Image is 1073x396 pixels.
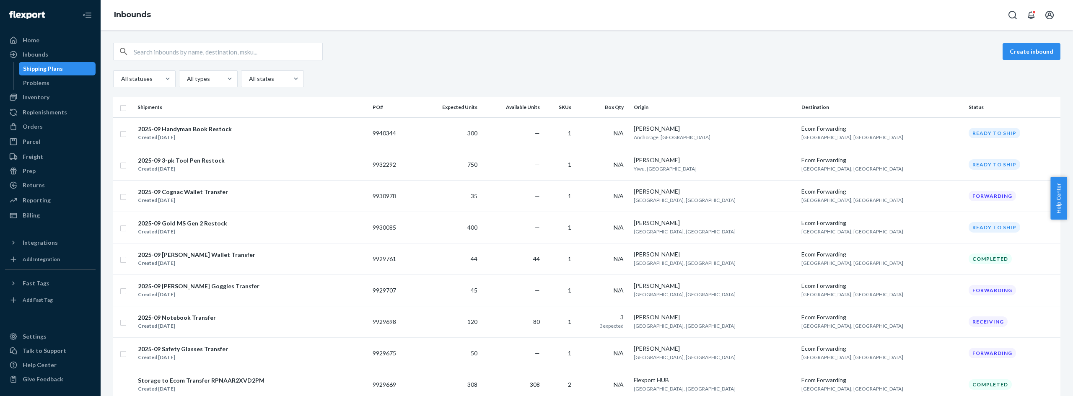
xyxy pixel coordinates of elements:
button: Fast Tags [5,277,96,290]
span: [GEOGRAPHIC_DATA], [GEOGRAPHIC_DATA] [634,291,736,298]
div: Orders [23,122,43,131]
span: 308 [467,381,477,388]
div: Ecom Forwarding [801,156,962,164]
td: 9932292 [369,149,416,180]
th: Expected Units [416,97,480,117]
td: 9929707 [369,274,416,306]
div: 2025-09 Safety Glasses Transfer [138,345,228,353]
span: [GEOGRAPHIC_DATA], [GEOGRAPHIC_DATA] [634,354,736,360]
div: Created [DATE] [138,322,216,330]
div: 3 [581,313,624,321]
span: [GEOGRAPHIC_DATA], [GEOGRAPHIC_DATA] [801,354,903,360]
iframe: Opens a widget where you can chat to one of our agents [1020,371,1065,392]
button: Open account menu [1041,7,1058,23]
span: 2 [568,381,571,388]
div: Talk to Support [23,347,66,355]
div: Settings [23,332,47,341]
div: Forwarding [969,348,1016,358]
button: Help Center [1050,177,1067,220]
div: Ecom Forwarding [801,313,962,321]
div: Forwarding [969,191,1016,201]
div: 2025-09 [PERSON_NAME] Wallet Transfer [138,251,255,259]
td: 9930085 [369,212,416,243]
a: Inventory [5,91,96,104]
div: [PERSON_NAME] [634,124,794,133]
span: [GEOGRAPHIC_DATA], [GEOGRAPHIC_DATA] [801,260,903,266]
div: 2025-09 3-pk Tool Pen Restock [138,156,225,165]
span: [GEOGRAPHIC_DATA], [GEOGRAPHIC_DATA] [801,197,903,203]
button: Open notifications [1023,7,1039,23]
td: 9929675 [369,337,416,369]
input: All statuses [120,75,121,83]
div: Freight [23,153,43,161]
span: [GEOGRAPHIC_DATA], [GEOGRAPHIC_DATA] [634,386,736,392]
div: 2025-09 Gold MS Gen 2 Restock [138,219,227,228]
ol: breadcrumbs [107,3,158,27]
span: 35 [471,192,477,199]
span: 1 [568,129,571,137]
button: Give Feedback [5,373,96,386]
div: Ecom Forwarding [801,376,962,384]
span: [GEOGRAPHIC_DATA], [GEOGRAPHIC_DATA] [801,291,903,298]
div: Ecom Forwarding [801,124,962,133]
span: [GEOGRAPHIC_DATA], [GEOGRAPHIC_DATA] [801,166,903,172]
a: Parcel [5,135,96,148]
td: 9940344 [369,117,416,149]
div: Created [DATE] [138,196,228,204]
div: Ecom Forwarding [801,219,962,227]
div: Forwarding [969,285,1016,295]
th: Available Units [481,97,544,117]
div: [PERSON_NAME] [634,313,794,321]
div: Ecom Forwarding [801,344,962,353]
span: — [535,287,540,294]
span: N/A [614,381,624,388]
div: Reporting [23,196,51,204]
span: — [535,349,540,357]
a: Prep [5,164,96,178]
span: [GEOGRAPHIC_DATA], [GEOGRAPHIC_DATA] [634,228,736,235]
span: 1 [568,287,571,294]
td: 9930978 [369,180,416,212]
div: Prep [23,167,36,175]
div: Created [DATE] [138,228,227,236]
a: Returns [5,179,96,192]
a: Help Center [5,358,96,372]
span: 750 [467,161,477,168]
th: Shipments [134,97,369,117]
button: Create inbound [1003,43,1060,60]
span: 300 [467,129,477,137]
span: — [535,129,540,137]
div: Completed [969,379,1012,390]
a: Shipping Plans [19,62,96,75]
th: Box Qty [578,97,630,117]
div: Inventory [23,93,49,101]
span: [GEOGRAPHIC_DATA], [GEOGRAPHIC_DATA] [801,323,903,329]
div: Replenishments [23,108,67,116]
div: Ready to ship [969,159,1020,170]
span: 400 [467,224,477,231]
span: 1 [568,255,571,262]
div: 2025-09 Notebook Transfer [138,313,216,322]
th: PO# [369,97,416,117]
div: 2025-09 Handyman Book Restock [138,125,232,133]
span: 1 [568,318,571,325]
span: 120 [467,318,477,325]
th: Destination [798,97,965,117]
span: N/A [614,349,624,357]
div: 2025-09 [PERSON_NAME] Goggles Transfer [138,282,259,290]
div: Created [DATE] [138,133,232,142]
span: 80 [533,318,540,325]
span: N/A [614,287,624,294]
div: Completed [969,254,1012,264]
span: [GEOGRAPHIC_DATA], [GEOGRAPHIC_DATA] [801,134,903,140]
button: Close Navigation [79,7,96,23]
div: Home [23,36,39,44]
a: Freight [5,150,96,163]
span: 1 [568,192,571,199]
div: Created [DATE] [138,259,255,267]
span: 1 [568,161,571,168]
div: Returns [23,181,45,189]
div: Add Fast Tag [23,296,53,303]
span: N/A [614,255,624,262]
span: — [535,224,540,231]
